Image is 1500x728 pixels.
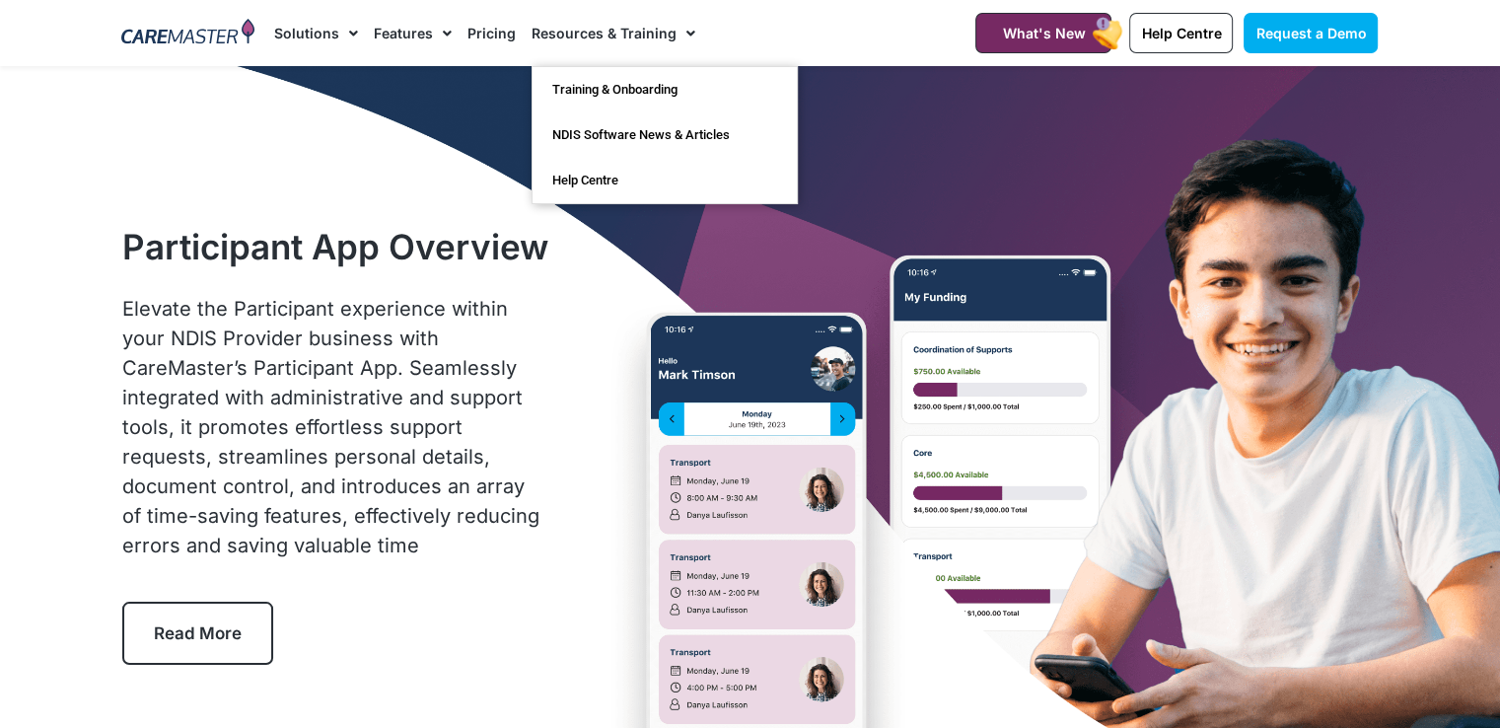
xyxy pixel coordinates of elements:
[975,13,1111,53] a: What's New
[533,158,797,203] a: Help Centre
[154,623,242,643] span: Read More
[532,66,798,204] ul: Resources & Training
[1129,13,1233,53] a: Help Centre
[1244,13,1378,53] a: Request a Demo
[122,602,273,665] a: Read More
[122,297,539,557] span: Elevate the Participant experience within your NDIS Provider business with CareMaster’s Participa...
[1002,25,1085,41] span: What's New
[533,67,797,112] a: Training & Onboarding
[122,226,549,267] h1: Participant App Overview
[533,112,797,158] a: NDIS Software News & Articles
[1255,25,1366,41] span: Request a Demo
[121,19,254,48] img: CareMaster Logo
[1141,25,1221,41] span: Help Centre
